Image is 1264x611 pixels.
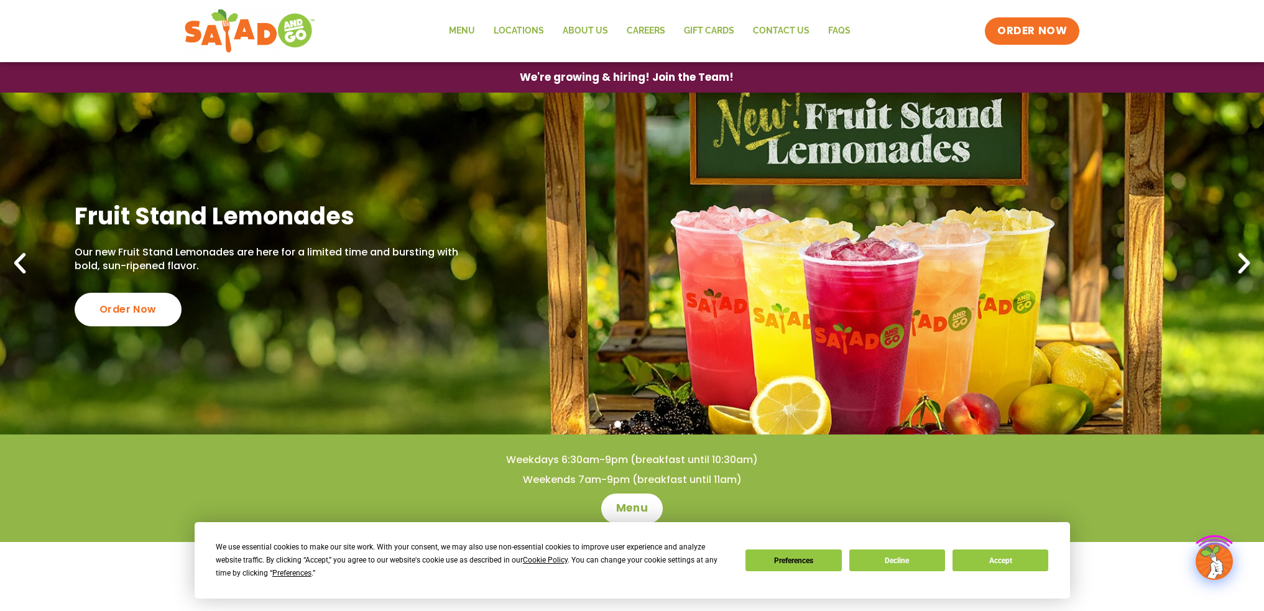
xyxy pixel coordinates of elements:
[440,17,484,45] a: Menu
[501,63,752,92] a: We're growing & hiring! Join the Team!
[553,17,617,45] a: About Us
[745,549,841,571] button: Preferences
[484,17,553,45] a: Locations
[216,541,731,580] div: We use essential cookies to make our site work. With your consent, we may also use non-essential ...
[25,473,1239,487] h4: Weekends 7am-9pm (breakfast until 11am)
[601,494,663,523] a: Menu
[985,17,1079,45] a: ORDER NOW
[953,549,1048,571] button: Accept
[997,24,1067,39] span: ORDER NOW
[523,556,568,564] span: Cookie Policy
[629,421,635,428] span: Go to slide 2
[744,17,819,45] a: Contact Us
[617,17,675,45] a: Careers
[520,72,734,83] span: We're growing & hiring! Join the Team!
[75,293,182,326] div: Order Now
[643,421,650,428] span: Go to slide 3
[849,549,945,571] button: Decline
[272,569,311,577] span: Preferences
[184,6,315,56] img: new-SAG-logo-768×292
[25,453,1239,467] h4: Weekdays 6:30am-9pm (breakfast until 10:30am)
[675,17,744,45] a: GIFT CARDS
[1230,250,1258,277] div: Next slide
[75,246,467,273] p: Our new Fruit Stand Lemonades are here for a limited time and bursting with bold, sun-ripened fla...
[819,17,860,45] a: FAQs
[616,501,648,516] span: Menu
[614,421,621,428] span: Go to slide 1
[75,201,467,231] h2: Fruit Stand Lemonades
[195,522,1070,599] div: Cookie Consent Prompt
[440,17,860,45] nav: Menu
[6,250,34,277] div: Previous slide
